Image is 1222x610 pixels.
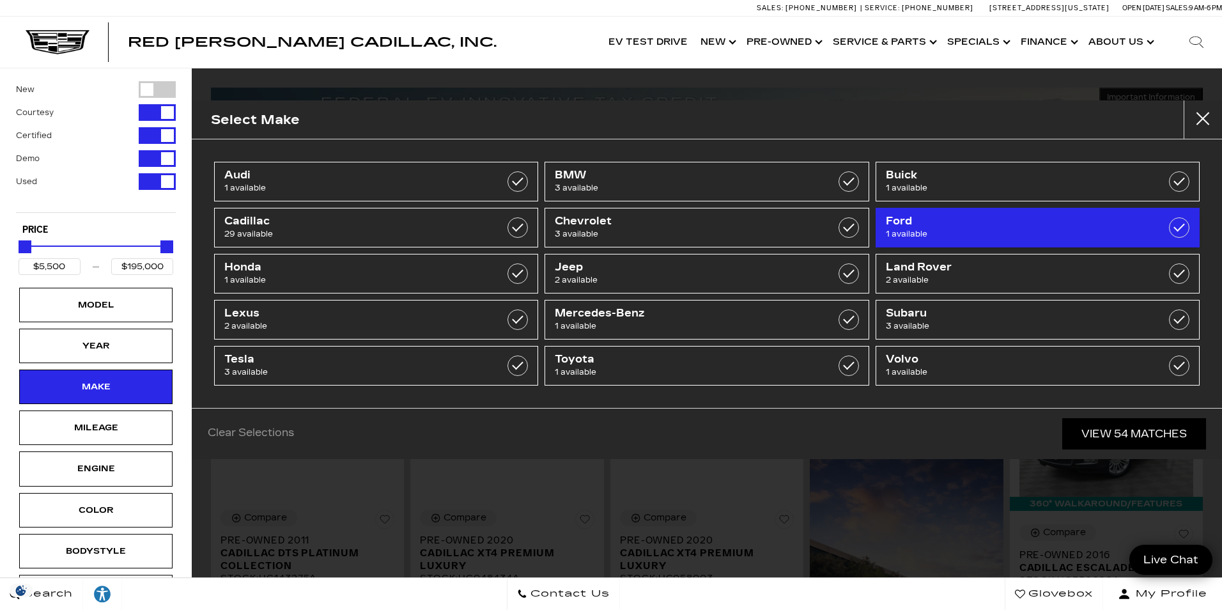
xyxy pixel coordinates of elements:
[545,300,869,340] a: Mercedes-Benz1 available
[211,109,300,130] h2: Select Make
[214,208,538,247] a: Cadillac29 available
[1189,4,1222,12] span: 9 AM-6 PM
[740,17,826,68] a: Pre-Owned
[886,182,1144,194] span: 1 available
[886,228,1144,240] span: 1 available
[1014,17,1082,68] a: Finance
[19,240,31,253] div: Minimum Price
[886,169,1144,182] span: Buick
[214,300,538,340] a: Lexus2 available
[224,320,483,332] span: 2 available
[64,298,128,312] div: Model
[1122,4,1164,12] span: Open [DATE]
[555,353,813,366] span: Toyota
[941,17,1014,68] a: Specials
[64,380,128,394] div: Make
[224,215,483,228] span: Cadillac
[555,182,813,194] span: 3 available
[886,307,1144,320] span: Subaru
[224,228,483,240] span: 29 available
[64,544,128,558] div: Bodystyle
[886,261,1144,274] span: Land Rover
[876,300,1200,340] a: Subaru3 available
[1129,545,1212,575] a: Live Chat
[64,421,128,435] div: Mileage
[527,585,610,603] span: Contact Us
[555,274,813,286] span: 2 available
[886,320,1144,332] span: 3 available
[224,366,483,379] span: 3 available
[83,584,121,604] div: Explore your accessibility options
[886,215,1144,228] span: Ford
[19,451,173,486] div: EngineEngine
[1082,17,1158,68] a: About Us
[26,30,89,54] img: Cadillac Dark Logo with Cadillac White Text
[19,258,81,275] input: Minimum
[214,254,538,293] a: Honda1 available
[555,228,813,240] span: 3 available
[20,585,73,603] span: Search
[1005,578,1103,610] a: Glovebox
[64,339,128,353] div: Year
[545,346,869,386] a: Toyota1 available
[886,353,1144,366] span: Volvo
[19,411,173,445] div: MileageMileage
[214,346,538,386] a: Tesla3 available
[886,366,1144,379] span: 1 available
[19,236,173,275] div: Price
[64,503,128,517] div: Color
[224,261,483,274] span: Honda
[507,578,620,610] a: Contact Us
[902,4,973,12] span: [PHONE_NUMBER]
[757,4,860,12] a: Sales: [PHONE_NUMBER]
[555,366,813,379] span: 1 available
[860,4,977,12] a: Service: [PHONE_NUMBER]
[886,274,1144,286] span: 2 available
[128,35,497,50] span: Red [PERSON_NAME] Cadillac, Inc.
[16,83,35,96] label: New
[214,162,538,201] a: Audi1 available
[602,17,694,68] a: EV Test Drive
[1131,585,1207,603] span: My Profile
[757,4,784,12] span: Sales:
[555,261,813,274] span: Jeep
[19,575,173,609] div: TrimTrim
[876,254,1200,293] a: Land Rover2 available
[208,426,294,442] a: Clear Selections
[19,288,173,322] div: ModelModel
[6,584,36,597] section: Click to Open Cookie Consent Modal
[19,329,173,363] div: YearYear
[1137,552,1205,567] span: Live Chat
[16,175,37,188] label: Used
[224,182,483,194] span: 1 available
[1166,4,1189,12] span: Sales:
[876,208,1200,247] a: Ford1 available
[1062,418,1206,450] a: View 54 Matches
[64,462,128,476] div: Engine
[16,106,54,119] label: Courtesy
[1025,585,1093,603] span: Glovebox
[876,346,1200,386] a: Volvo1 available
[224,353,483,366] span: Tesla
[224,274,483,286] span: 1 available
[16,129,52,142] label: Certified
[83,578,122,610] a: Explore your accessibility options
[22,224,169,236] h5: Price
[694,17,740,68] a: New
[224,307,483,320] span: Lexus
[19,370,173,404] div: MakeMake
[826,17,941,68] a: Service & Parts
[16,81,176,212] div: Filter by Vehicle Type
[1103,578,1222,610] button: Open user profile menu
[111,258,173,275] input: Maximum
[1184,100,1222,139] button: close
[19,493,173,528] div: ColorColor
[16,152,40,165] label: Demo
[555,215,813,228] span: Chevrolet
[876,162,1200,201] a: Buick1 available
[555,307,813,320] span: Mercedes-Benz
[785,4,857,12] span: [PHONE_NUMBER]
[865,4,900,12] span: Service:
[6,584,36,597] img: Opt-Out Icon
[1171,17,1222,68] div: Search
